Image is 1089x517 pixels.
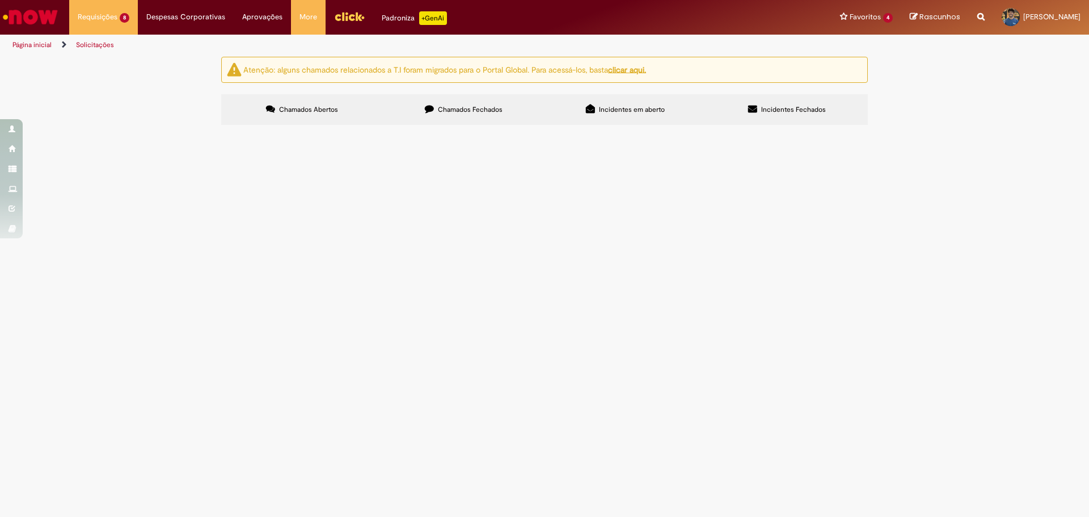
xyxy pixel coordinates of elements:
[299,11,317,23] span: More
[919,11,960,22] span: Rascunhos
[76,40,114,49] a: Solicitações
[910,12,960,23] a: Rascunhos
[1023,12,1080,22] span: [PERSON_NAME]
[599,105,665,114] span: Incidentes em aberto
[9,35,717,56] ul: Trilhas de página
[438,105,503,114] span: Chamados Fechados
[78,11,117,23] span: Requisições
[243,64,646,74] ng-bind-html: Atenção: alguns chamados relacionados a T.I foram migrados para o Portal Global. Para acessá-los,...
[120,13,129,23] span: 8
[419,11,447,25] p: +GenAi
[850,11,881,23] span: Favoritos
[279,105,338,114] span: Chamados Abertos
[334,8,365,25] img: click_logo_yellow_360x200.png
[382,11,447,25] div: Padroniza
[883,13,893,23] span: 4
[242,11,282,23] span: Aprovações
[761,105,826,114] span: Incidentes Fechados
[12,40,52,49] a: Página inicial
[608,64,646,74] a: clicar aqui.
[1,6,60,28] img: ServiceNow
[146,11,225,23] span: Despesas Corporativas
